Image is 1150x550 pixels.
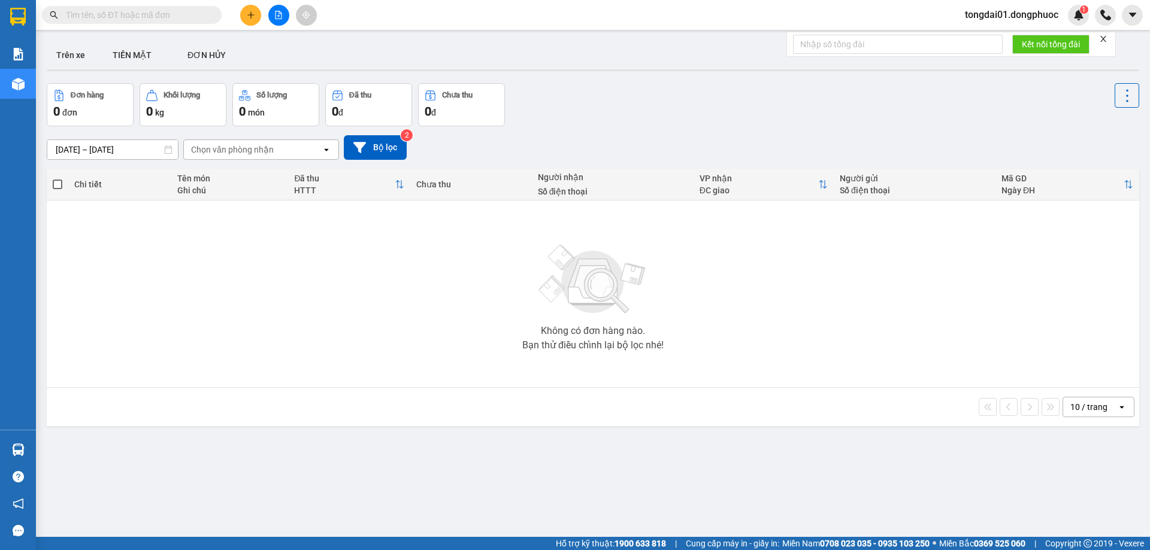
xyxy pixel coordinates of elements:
[66,8,207,22] input: Tìm tên, số ĐT hoặc mã đơn
[1100,10,1111,20] img: phone-icon
[164,91,200,99] div: Khối lượng
[191,144,274,156] div: Chọn văn phòng nhận
[442,91,473,99] div: Chưa thu
[686,537,779,550] span: Cung cấp máy in - giấy in:
[615,539,666,548] strong: 1900 633 818
[675,537,677,550] span: |
[13,498,24,509] span: notification
[12,78,25,90] img: warehouse-icon
[974,539,1025,548] strong: 0369 525 060
[955,7,1068,22] span: tongdai01.dongphuoc
[533,238,653,321] img: svg+xml;base64,PHN2ZyBjbGFzcz0ibGlzdC1wbHVnX19zdmciIHhtbG5zPSJodHRwOi8vd3d3LnczLm9yZy8yMDAwL3N2Zy...
[62,108,77,117] span: đơn
[140,83,226,126] button: Khối lượng0kg
[268,5,289,26] button: file-add
[177,174,282,183] div: Tên món
[332,104,338,118] span: 0
[1117,402,1127,412] svg: open
[1122,5,1143,26] button: caret-down
[177,186,282,195] div: Ghi chú
[1080,5,1088,14] sup: 1
[248,108,265,117] span: món
[256,91,287,99] div: Số lượng
[53,104,60,118] span: 0
[700,186,818,195] div: ĐC giao
[1034,537,1036,550] span: |
[338,108,343,117] span: đ
[1073,10,1084,20] img: icon-new-feature
[239,104,246,118] span: 0
[74,180,165,189] div: Chi tiết
[10,8,26,26] img: logo-vxr
[349,91,371,99] div: Đã thu
[47,41,95,69] button: Trên xe
[294,186,394,195] div: HTTT
[302,11,310,19] span: aim
[401,129,413,141] sup: 2
[247,11,255,19] span: plus
[840,174,989,183] div: Người gửi
[294,174,394,183] div: Đã thu
[840,186,989,195] div: Số điện thoại
[13,471,24,482] span: question-circle
[155,108,164,117] span: kg
[232,83,319,126] button: Số lượng0món
[425,104,431,118] span: 0
[538,187,688,196] div: Số điện thoại
[1082,5,1086,14] span: 1
[1001,174,1124,183] div: Mã GD
[50,11,58,19] span: search
[146,104,153,118] span: 0
[1022,38,1080,51] span: Kết nối tổng đài
[431,108,436,117] span: đ
[793,35,1003,54] input: Nhập số tổng đài
[344,135,407,160] button: Bộ lọc
[694,169,834,200] th: Toggle SortBy
[12,443,25,456] img: warehouse-icon
[1127,10,1138,20] span: caret-down
[995,169,1139,200] th: Toggle SortBy
[939,537,1025,550] span: Miền Bắc
[538,172,688,182] div: Người nhận
[782,537,930,550] span: Miền Nam
[288,169,410,200] th: Toggle SortBy
[71,91,104,99] div: Đơn hàng
[296,5,317,26] button: aim
[13,525,24,536] span: message
[113,50,152,60] span: TIỀN MẶT
[416,180,526,189] div: Chưa thu
[12,48,25,60] img: solution-icon
[1070,401,1107,413] div: 10 / trang
[240,5,261,26] button: plus
[541,326,645,336] div: Không có đơn hàng nào.
[1001,186,1124,195] div: Ngày ĐH
[556,537,666,550] span: Hỗ trợ kỹ thuật:
[1012,35,1090,54] button: Kết nối tổng đài
[418,83,505,126] button: Chưa thu0đ
[1099,35,1107,43] span: close
[933,541,936,546] span: ⚪️
[522,341,664,350] div: Bạn thử điều chỉnh lại bộ lọc nhé!
[820,539,930,548] strong: 0708 023 035 - 0935 103 250
[1084,539,1092,548] span: copyright
[700,174,818,183] div: VP nhận
[274,11,283,19] span: file-add
[47,83,134,126] button: Đơn hàng0đơn
[187,50,226,60] span: ĐƠN HỦY
[325,83,412,126] button: Đã thu0đ
[322,145,331,154] svg: open
[47,140,178,159] input: Select a date range.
